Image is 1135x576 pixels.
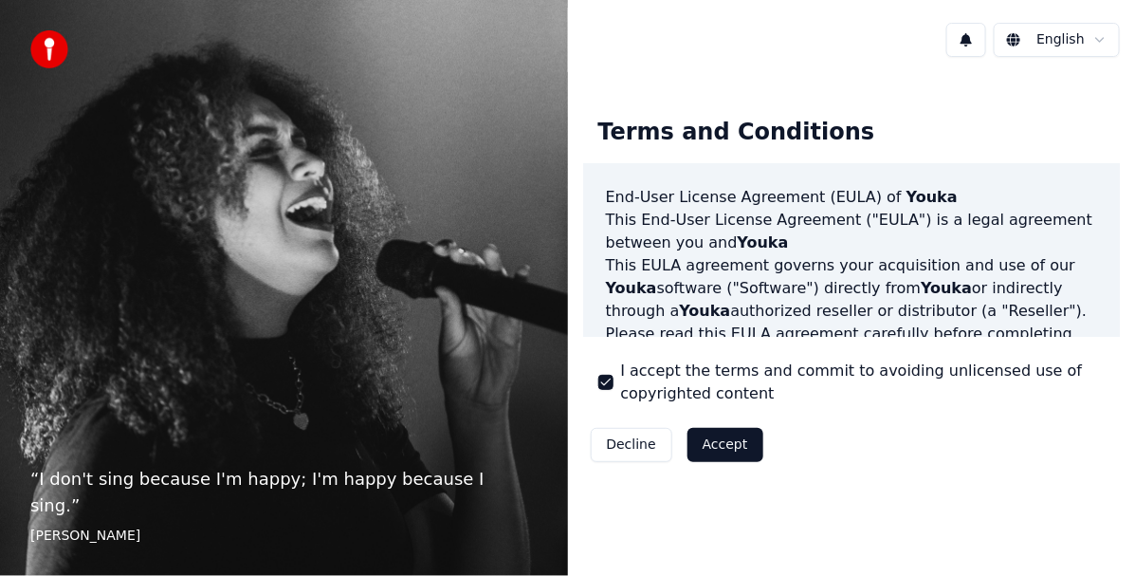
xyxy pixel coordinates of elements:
span: Youka [606,279,657,297]
label: I accept the terms and commit to avoiding unlicensed use of copyrighted content [621,360,1106,405]
h3: End-User License Agreement (EULA) of [606,186,1098,209]
span: Youka [921,279,972,297]
p: “ I don't sing because I'm happy; I'm happy because I sing. ” [30,466,538,519]
div: Terms and Conditions [583,102,890,163]
p: This End-User License Agreement ("EULA") is a legal agreement between you and [606,209,1098,254]
button: Decline [591,428,672,462]
img: youka [30,30,68,68]
span: Youka [679,302,730,320]
p: This EULA agreement governs your acquisition and use of our software ("Software") directly from o... [606,254,1098,323]
button: Accept [687,428,763,462]
p: Please read this EULA agreement carefully before completing the installation process and using th... [606,323,1098,414]
footer: [PERSON_NAME] [30,527,538,546]
span: Youka [906,188,958,206]
span: Youka [737,233,788,251]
